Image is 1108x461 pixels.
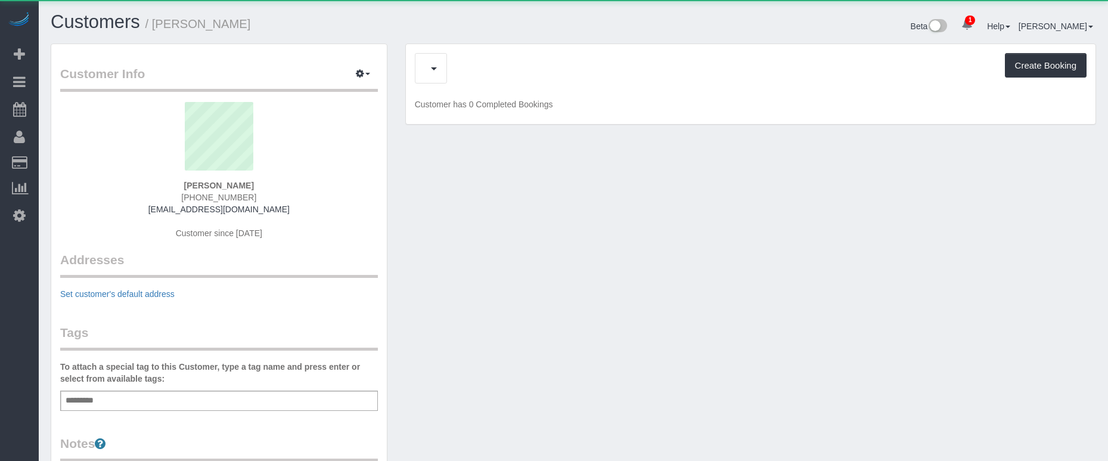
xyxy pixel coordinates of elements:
[7,12,31,29] img: Automaid Logo
[415,98,1087,110] p: Customer has 0 Completed Bookings
[927,19,947,35] img: New interface
[60,289,175,299] a: Set customer's default address
[176,228,262,238] span: Customer since [DATE]
[60,324,378,351] legend: Tags
[181,193,256,202] span: [PHONE_NUMBER]
[1005,53,1087,78] button: Create Booking
[148,205,290,214] a: [EMAIL_ADDRESS][DOMAIN_NAME]
[965,16,975,25] span: 1
[184,181,254,190] strong: [PERSON_NAME]
[60,361,378,385] label: To attach a special tag to this Customer, type a tag name and press enter or select from availabl...
[955,12,979,38] a: 1
[1019,21,1093,31] a: [PERSON_NAME]
[51,11,140,32] a: Customers
[987,21,1010,31] a: Help
[145,17,251,30] small: / [PERSON_NAME]
[911,21,948,31] a: Beta
[60,65,378,92] legend: Customer Info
